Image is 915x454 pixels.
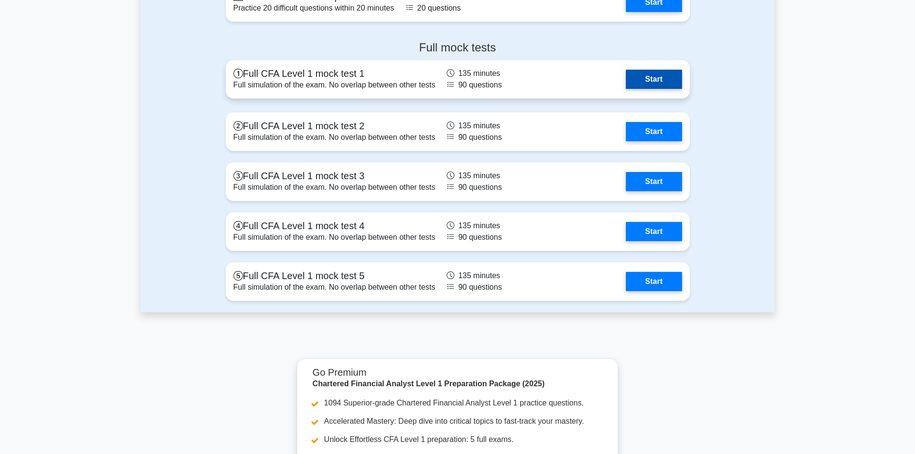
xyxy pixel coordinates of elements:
a: Start [626,122,682,141]
a: Start [626,172,682,191]
h4: Full mock tests [226,41,690,55]
a: Start [626,70,682,89]
a: Start [626,222,682,241]
a: Start [626,272,682,291]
